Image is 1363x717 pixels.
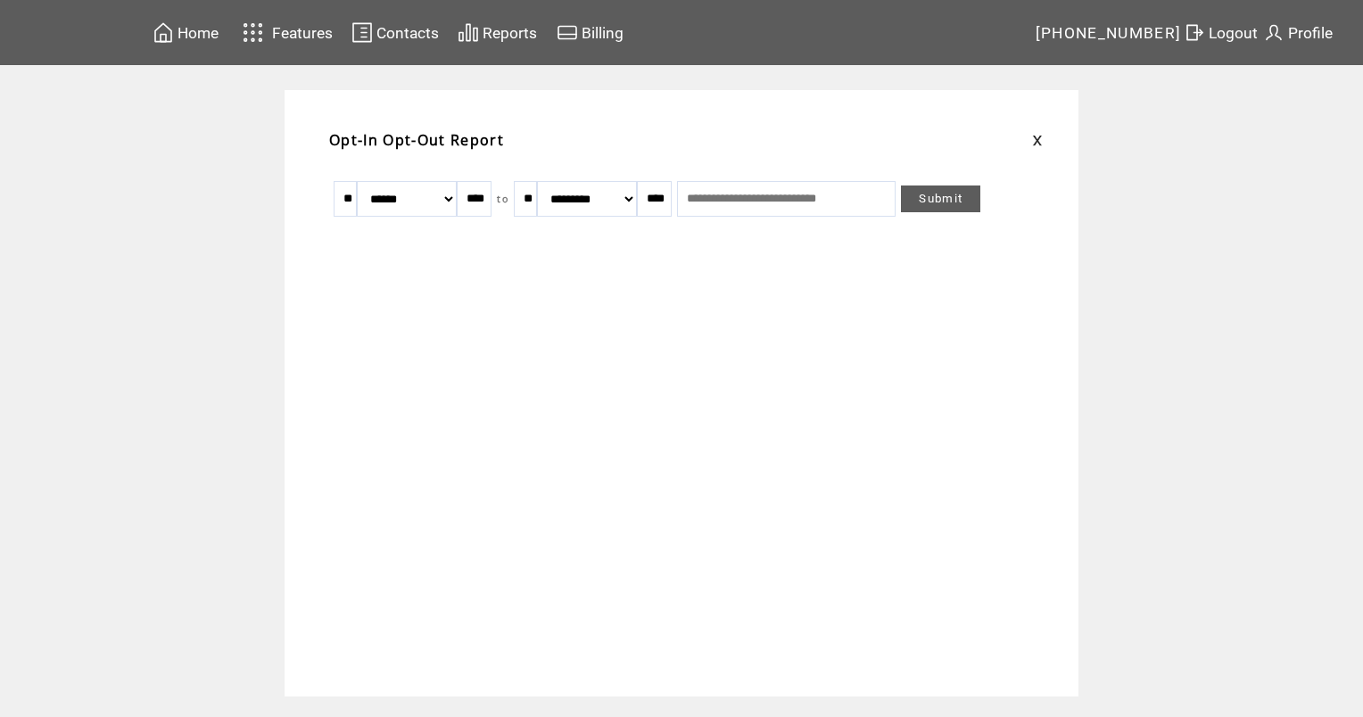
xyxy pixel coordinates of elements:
[150,19,221,46] a: Home
[235,15,335,50] a: Features
[557,21,578,44] img: creidtcard.svg
[1263,21,1285,44] img: profile.svg
[1260,19,1335,46] a: Profile
[178,24,219,42] span: Home
[554,19,626,46] a: Billing
[329,130,504,150] span: Opt-In Opt-Out Report
[1209,24,1258,42] span: Logout
[349,19,442,46] a: Contacts
[483,24,537,42] span: Reports
[351,21,373,44] img: contacts.svg
[1184,21,1205,44] img: exit.svg
[237,18,268,47] img: features.svg
[376,24,439,42] span: Contacts
[153,21,174,44] img: home.svg
[1288,24,1333,42] span: Profile
[458,21,479,44] img: chart.svg
[272,24,333,42] span: Features
[1181,19,1260,46] a: Logout
[582,24,624,42] span: Billing
[455,19,540,46] a: Reports
[497,193,508,205] span: to
[901,185,980,212] a: Submit
[1036,24,1182,42] span: [PHONE_NUMBER]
